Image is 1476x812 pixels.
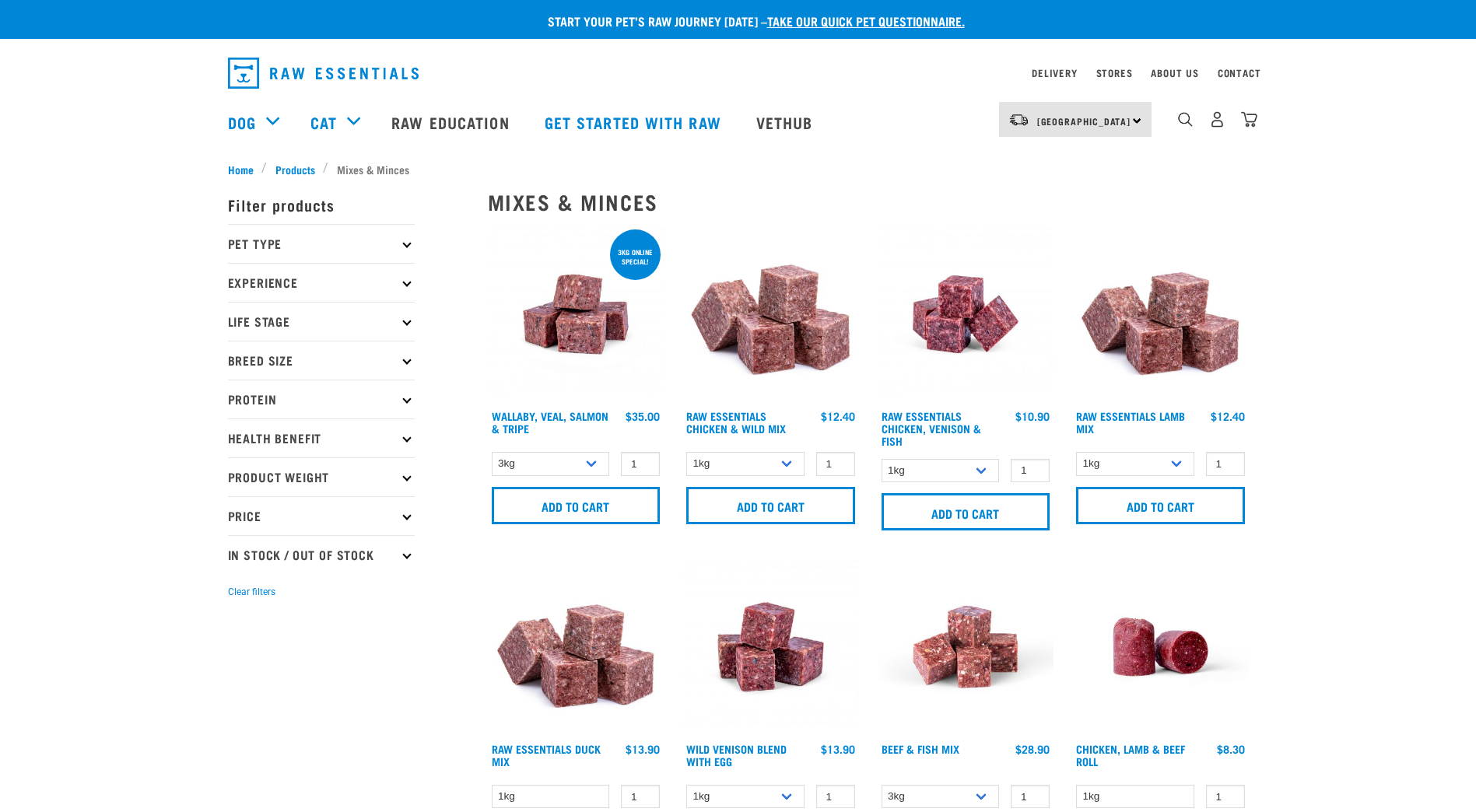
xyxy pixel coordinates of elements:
[228,110,256,134] a: Dog
[228,418,415,457] p: Health Benefit
[228,58,419,89] img: Raw Essentials Logo
[228,457,415,496] p: Product Weight
[228,224,415,263] p: Pet Type
[488,558,664,735] img: ?1041 RE Lamb Mix 01
[228,185,415,224] p: Filter products
[310,110,337,134] a: Cat
[228,535,415,574] p: In Stock / Out Of Stock
[1206,452,1245,476] input: 1
[767,17,965,24] a: take our quick pet questionnaire.
[610,240,661,273] div: 3kg online special!
[1011,459,1050,483] input: 1
[1015,410,1050,422] div: $10.90
[228,263,415,302] p: Experience
[682,226,859,403] img: Pile Of Cubed Chicken Wild Meat Mix
[1096,70,1133,75] a: Stores
[1178,112,1193,127] img: home-icon-1@2x.png
[682,558,859,735] img: Venison Egg 1616
[878,226,1054,403] img: Chicken Venison mix 1655
[882,493,1050,530] input: Add to cart
[228,161,262,177] a: Home
[1241,111,1257,128] img: home-icon@2x.png
[882,413,981,443] a: Raw Essentials Chicken, Venison & Fish
[267,161,323,177] a: Products
[1218,70,1261,75] a: Contact
[741,91,833,153] a: Vethub
[821,743,855,755] div: $13.90
[488,190,1249,214] h2: Mixes & Minces
[882,746,959,751] a: Beef & Fish Mix
[228,161,254,177] span: Home
[228,341,415,380] p: Breed Size
[816,785,855,809] input: 1
[228,496,415,535] p: Price
[1011,785,1050,809] input: 1
[228,302,415,341] p: Life Stage
[529,91,741,153] a: Get started with Raw
[626,410,660,422] div: $35.00
[1076,413,1185,431] a: Raw Essentials Lamb Mix
[1151,70,1198,75] a: About Us
[1211,410,1245,422] div: $12.40
[1206,785,1245,809] input: 1
[626,743,660,755] div: $13.90
[686,746,787,764] a: Wild Venison Blend with Egg
[488,226,664,403] img: Wallaby Veal Salmon Tripe 1642
[228,161,1249,177] nav: breadcrumbs
[1008,113,1029,127] img: van-moving.png
[816,452,855,476] input: 1
[1209,111,1225,128] img: user.png
[621,452,660,476] input: 1
[1072,226,1249,403] img: ?1041 RE Lamb Mix 01
[228,585,275,599] button: Clear filters
[1072,558,1249,735] img: Raw Essentials Chicken Lamb Beef Bulk Minced Raw Dog Food Roll Unwrapped
[492,746,601,764] a: Raw Essentials Duck Mix
[492,413,608,431] a: Wallaby, Veal, Salmon & Tripe
[228,380,415,418] p: Protein
[878,558,1054,735] img: Beef Mackerel 1
[492,487,661,524] input: Add to cart
[376,91,528,153] a: Raw Education
[1015,743,1050,755] div: $28.90
[275,161,315,177] span: Products
[621,785,660,809] input: 1
[821,410,855,422] div: $12.40
[1076,487,1245,524] input: Add to cart
[1217,743,1245,755] div: $8.30
[686,487,855,524] input: Add to cart
[216,51,1261,95] nav: dropdown navigation
[1032,70,1077,75] a: Delivery
[686,413,786,431] a: Raw Essentials Chicken & Wild Mix
[1037,118,1131,124] span: [GEOGRAPHIC_DATA]
[1076,746,1185,764] a: Chicken, Lamb & Beef Roll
